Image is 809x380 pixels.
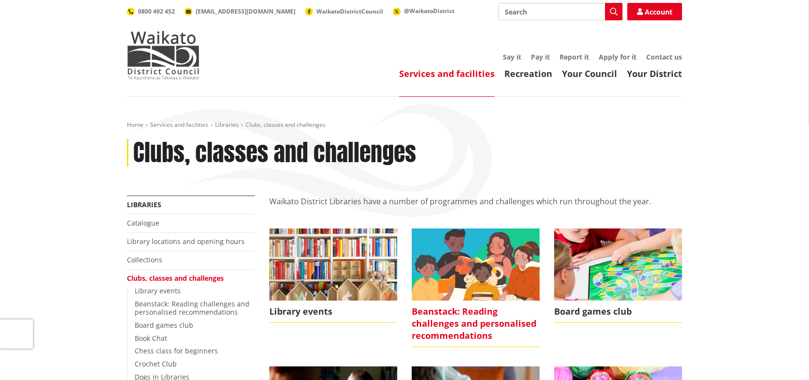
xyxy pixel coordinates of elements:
a: 0800 492 452 [127,7,175,15]
span: Board games club [554,301,682,323]
span: @WaikatoDistrict [404,7,454,15]
input: Search input [498,3,622,20]
a: Apply for it [599,52,637,61]
a: Board games club [135,320,193,330]
a: Services and facilities [150,121,208,129]
a: Your District [627,68,682,79]
a: Services and facilities [399,68,495,79]
a: Report it [560,52,589,61]
nav: breadcrumb [127,121,682,129]
img: beanstack 2023 [412,228,540,300]
span: WaikatoDistrictCouncil [316,7,383,15]
a: Book Chat [135,334,167,343]
a: Clubs, classes and challenges [127,274,224,283]
img: Waikato District Council - Te Kaunihera aa Takiwaa o Waikato [127,31,200,79]
a: Pay it [531,52,550,61]
img: Board games club [554,228,682,300]
a: Libraries [215,121,239,129]
a: Collections [127,255,162,264]
a: Crochet Club [135,359,177,368]
p: Waikato District Libraries have a number of programmes and challenges which run throughout the year. [269,196,682,219]
span: Beanstack: Reading challenges and personalised recommendations [412,301,540,348]
a: Beanstack: Reading challenges and personalised recommendations [135,299,249,317]
a: Library events [135,286,181,295]
a: Contact us [646,52,682,61]
a: beanstack 2023 Beanstack: Reading challenges and personalised recommendations [412,228,540,347]
a: easter holiday events Library events [269,228,397,323]
img: easter holiday events [269,228,397,300]
span: [EMAIL_ADDRESS][DOMAIN_NAME] [196,7,296,15]
a: [EMAIL_ADDRESS][DOMAIN_NAME] [185,7,296,15]
a: Your Council [562,68,617,79]
span: 0800 492 452 [138,7,175,15]
h1: Clubs, classes and challenges [133,139,416,167]
span: Clubs, classes and challenges [246,121,326,129]
a: Catalogue [127,218,159,228]
a: Say it [503,52,521,61]
a: @WaikatoDistrict [393,7,454,15]
span: Library events [269,301,397,323]
a: Recreation [504,68,552,79]
a: Account [627,3,682,20]
a: Chess class for beginners [135,346,218,355]
a: Library locations and opening hours [127,237,245,246]
a: Libraries [127,200,161,209]
a: Home [127,121,143,129]
a: WaikatoDistrictCouncil [305,7,383,15]
a: Board games club [554,228,682,323]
